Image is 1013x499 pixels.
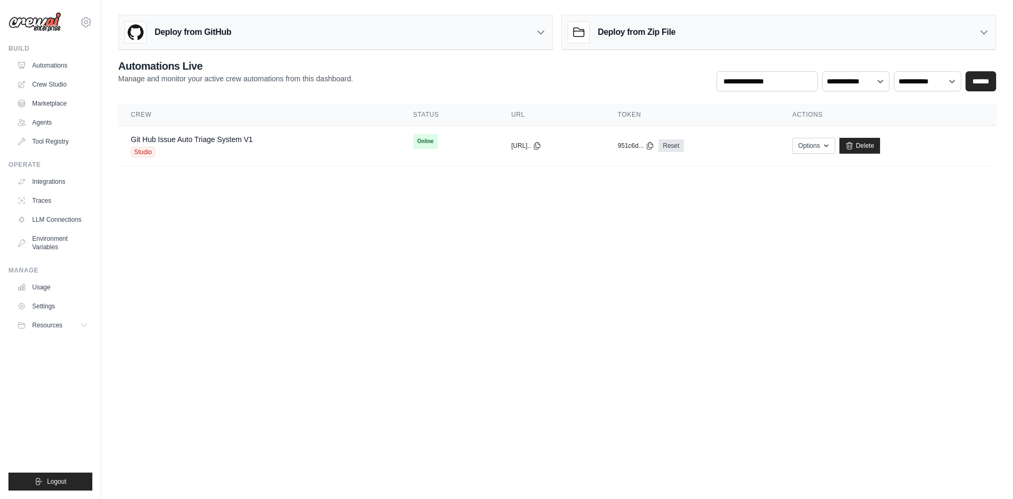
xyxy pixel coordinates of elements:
[618,142,654,150] button: 951c6d...
[792,138,835,154] button: Options
[8,473,92,491] button: Logout
[131,135,253,144] a: Git Hub Issue Auto Triage System V1
[118,73,353,84] p: Manage and monitor your active crew automations from this dashboard.
[13,95,92,112] a: Marketplace
[13,57,92,74] a: Automations
[13,192,92,209] a: Traces
[13,133,92,150] a: Tool Registry
[13,317,92,334] button: Resources
[118,104,400,126] th: Crew
[125,22,146,43] img: GitHub Logo
[155,26,231,39] h3: Deploy from GitHub
[8,161,92,169] div: Operate
[13,298,92,315] a: Settings
[8,266,92,275] div: Manage
[13,230,92,256] a: Environment Variables
[13,211,92,228] a: LLM Connections
[8,12,61,32] img: Logo
[32,321,62,329] span: Resources
[118,59,353,73] h2: Automations Live
[47,477,66,486] span: Logout
[13,76,92,93] a: Crew Studio
[605,104,780,126] th: Token
[13,279,92,296] a: Usage
[131,147,155,157] span: Studio
[8,44,92,53] div: Build
[658,139,683,152] a: Reset
[598,26,675,39] h3: Deploy from Zip File
[13,173,92,190] a: Integrations
[499,104,605,126] th: URL
[780,104,996,126] th: Actions
[413,134,438,149] span: Online
[400,104,499,126] th: Status
[13,114,92,131] a: Agents
[839,138,880,154] a: Delete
